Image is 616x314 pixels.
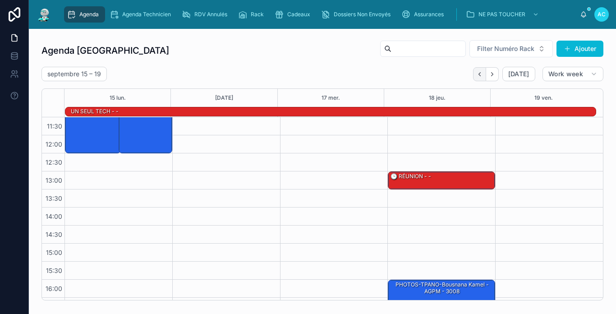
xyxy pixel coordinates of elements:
[41,44,169,57] h1: Agenda [GEOGRAPHIC_DATA]
[542,67,603,81] button: Work week
[43,212,64,220] span: 14:00
[110,89,126,107] button: 15 lun.
[122,11,171,18] span: Agenda Technicien
[534,89,553,107] button: 19 ven.
[334,11,391,18] span: Dossiers Non Envoyés
[390,172,432,180] div: 🕒 RÉUNION - -
[469,40,553,57] button: Select Button
[473,67,486,81] button: Back
[477,44,534,53] span: Filter Numéro Rack
[486,67,499,81] button: Next
[70,107,120,116] div: UN SEUL TECH - -
[390,281,494,296] div: PHOTOS-TPANO-Bousnana Kamel - AGPM - 3008
[45,122,64,130] span: 11:30
[388,172,495,189] div: 🕒 RÉUNION - -
[70,107,120,115] div: UN SEUL TECH - -
[287,11,310,18] span: Cadeaux
[502,67,535,81] button: [DATE]
[43,158,64,166] span: 12:30
[478,11,525,18] span: NE PAS TOUCHER
[43,140,64,148] span: 12:00
[414,11,444,18] span: Assurances
[194,11,227,18] span: RDV Annulés
[44,249,64,256] span: 15:00
[318,6,397,23] a: Dossiers Non Envoyés
[322,89,340,107] button: 17 mer.
[43,194,64,202] span: 13:30
[598,11,606,18] span: AC
[36,7,52,22] img: App logo
[64,6,105,23] a: Agenda
[179,6,234,23] a: RDV Annulés
[508,70,529,78] span: [DATE]
[44,267,64,274] span: 15:30
[251,11,264,18] span: Rack
[215,89,233,107] button: [DATE]
[429,89,446,107] button: 18 jeu.
[79,11,99,18] span: Agenda
[556,41,603,57] button: Ajouter
[463,6,543,23] a: NE PAS TOUCHER
[60,5,580,24] div: scrollable content
[272,6,317,23] a: Cadeaux
[548,70,583,78] span: Work week
[107,6,177,23] a: Agenda Technicien
[235,6,270,23] a: Rack
[47,69,101,78] h2: septembre 15 – 19
[43,285,64,292] span: 16:00
[43,176,64,184] span: 13:00
[43,231,64,238] span: 14:30
[399,6,450,23] a: Assurances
